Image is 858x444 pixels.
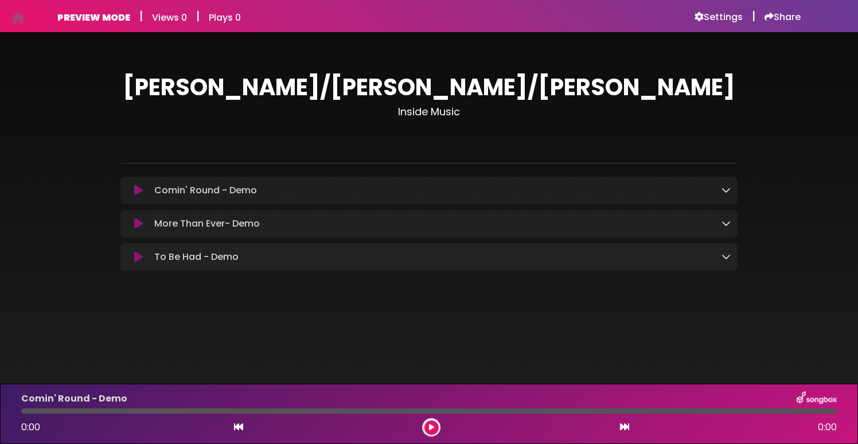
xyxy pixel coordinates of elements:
[695,11,743,23] a: Settings
[752,9,755,23] h5: |
[57,12,130,23] h6: PREVIEW MODE
[154,184,257,197] p: Comin' Round - Demo
[152,12,187,23] h6: Views 0
[120,106,738,118] h3: Inside Music
[120,73,738,101] h1: [PERSON_NAME]/[PERSON_NAME]/[PERSON_NAME]
[209,12,241,23] h6: Plays 0
[139,9,143,23] h5: |
[154,250,239,264] p: To Be Had - Demo
[154,217,260,231] p: More Than Ever- Demo
[196,9,200,23] h5: |
[765,11,801,23] a: Share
